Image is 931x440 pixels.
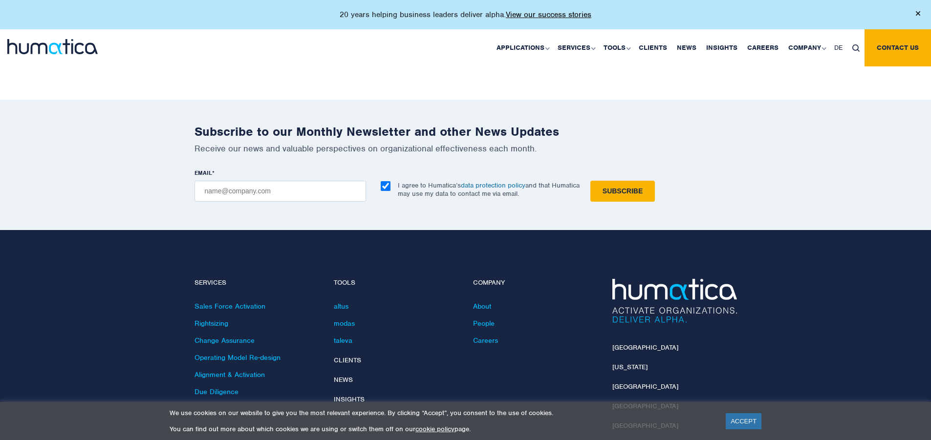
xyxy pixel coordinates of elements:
[473,319,495,328] a: People
[461,181,525,189] a: data protection policy
[398,181,580,198] p: I agree to Humatica’s and that Humatica may use my data to contact me via email.
[612,279,737,323] img: Humatica
[553,29,599,66] a: Services
[195,181,366,202] input: name@company.com
[473,279,598,287] h4: Company
[381,181,390,191] input: I agree to Humatica’sdata protection policyand that Humatica may use my data to contact me via em...
[7,39,98,54] img: logo
[612,363,648,371] a: [US_STATE]
[170,425,714,433] p: You can find out more about which cookies we are using or switch them off on our page.
[340,10,591,20] p: 20 years helping business leaders deliver alpha.
[590,181,655,202] input: Subscribe
[195,370,265,379] a: Alignment & Activation
[334,302,348,311] a: altus
[195,319,228,328] a: Rightsizing
[473,302,491,311] a: About
[783,29,829,66] a: Company
[834,43,843,52] span: DE
[634,29,672,66] a: Clients
[334,376,353,384] a: News
[195,279,319,287] h4: Services
[492,29,553,66] a: Applications
[195,143,737,154] p: Receive our news and valuable perspectives on organizational effectiveness each month.
[612,343,678,352] a: [GEOGRAPHIC_DATA]
[170,409,714,417] p: We use cookies on our website to give you the most relevant experience. By clicking “Accept”, you...
[726,413,761,429] a: ACCEPT
[612,382,678,391] a: [GEOGRAPHIC_DATA]
[506,10,591,20] a: View our success stories
[473,336,498,345] a: Careers
[195,387,238,396] a: Due Diligence
[829,29,847,66] a: DE
[334,336,352,345] a: taleva
[672,29,701,66] a: News
[701,29,742,66] a: Insights
[334,279,458,287] h4: Tools
[865,29,931,66] a: Contact us
[195,302,265,311] a: Sales Force Activation
[742,29,783,66] a: Careers
[852,44,860,52] img: search_icon
[334,319,355,328] a: modas
[334,395,365,403] a: Insights
[415,425,455,433] a: cookie policy
[599,29,634,66] a: Tools
[195,353,281,362] a: Operating Model Re-design
[334,356,361,364] a: Clients
[195,336,255,345] a: Change Assurance
[195,124,737,139] h2: Subscribe to our Monthly Newsletter and other News Updates
[195,169,212,177] span: EMAIL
